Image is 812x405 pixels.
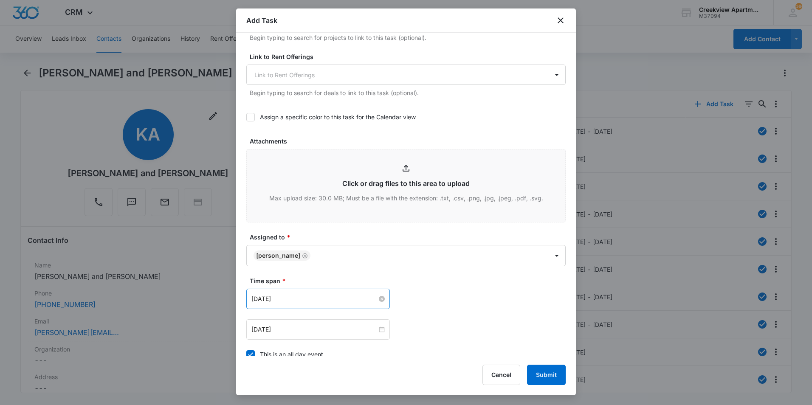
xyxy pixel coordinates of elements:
button: Cancel [482,365,520,385]
p: Begin typing to search for projects to link to this task (optional). [250,33,566,42]
label: Assign a specific color to this task for the Calendar view [246,112,566,121]
span: close-circle [379,296,385,302]
label: Attachments [250,137,569,146]
div: [PERSON_NAME] [256,253,300,259]
div: Remove Javier Garcia [300,253,308,259]
input: Jan 31, 2023 [251,325,377,334]
h1: Add Task [246,15,277,25]
p: Begin typing to search for deals to link to this task (optional). [250,88,566,97]
label: Assigned to [250,233,569,242]
div: This is an all day event [260,350,323,359]
input: Jan 31, 2023 [251,294,377,304]
label: Time span [250,276,569,285]
button: close [555,15,566,25]
label: Link to Rent Offerings [250,52,569,61]
button: Submit [527,365,566,385]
